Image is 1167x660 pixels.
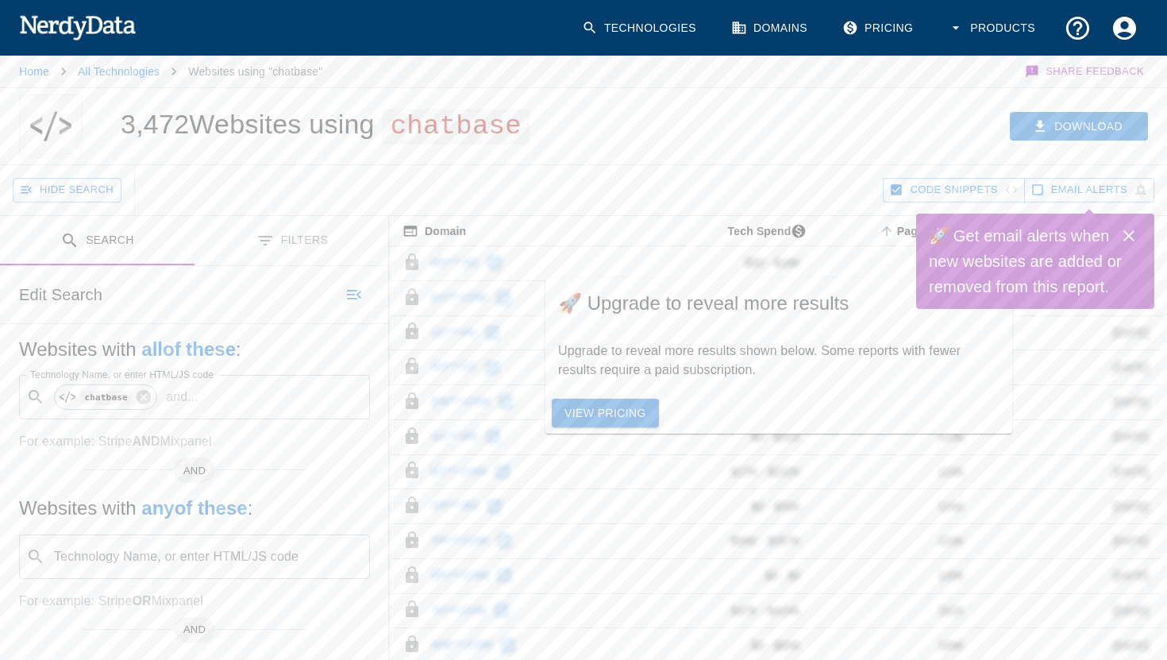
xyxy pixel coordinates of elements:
[19,432,370,451] p: For example: Stripe Mixpanel
[174,463,215,479] span: AND
[19,282,102,307] h6: Edit Search
[54,384,157,410] div: chatbase
[174,622,215,638] span: AND
[558,342,999,380] p: Upgrade to reveal more results shown below. Some reports with fewer results require a paid subscr...
[1023,56,1148,87] button: Share Feedback
[194,216,389,266] button: Filters
[1113,220,1145,252] button: Close
[188,64,322,79] p: Websites using "chatbase"
[19,496,370,521] h5: Websites with :
[19,56,322,87] nav: breadcrumb
[132,594,151,608] b: OR
[722,5,820,52] a: Domains
[30,368,214,381] label: Technology Name, or enter HTML/JS code
[572,5,709,52] a: Technologies
[26,95,75,158] img: "chatbase" logo
[929,223,1123,299] h6: 🚀 Get email alerts when new websites are added or removed from this report.
[402,222,466,241] span: The registered domain name (i.e. "nerdydata.com").
[1051,181,1127,199] span: Get email alerts with newly found website results. Click to enable.
[81,391,131,404] code: chatbase
[1101,5,1148,52] button: Account Settings
[1024,178,1154,203] button: Get email alerts with newly found website results. Click to enable.
[552,399,659,428] a: View Pricing
[558,291,999,316] span: 🚀 Upgrade to reveal more results
[141,338,236,360] b: all of these
[19,11,136,43] img: NerdyData.com
[876,222,977,241] span: A page popularity ranking based on a domain's backlinks. Smaller numbers signal more popular doma...
[19,337,370,362] h5: Websites with :
[141,497,247,519] b: any of these
[707,222,814,241] span: The estimated minimum and maximum annual tech spend each webpage has, based on the free, freemium...
[938,5,1048,52] button: Products
[883,178,1024,203] button: Hide Code Snippets
[1054,5,1101,52] button: Support and Documentation
[78,65,160,78] a: All Technologies
[1010,112,1148,141] button: Download
[910,181,997,199] span: Hide Code Snippets
[160,388,205,407] p: and ...
[382,109,530,145] span: chatbase
[132,434,160,448] b: AND
[19,592,370,611] p: For example: Stripe Mixpanel
[19,65,49,78] a: Home
[833,5,926,52] a: Pricing
[121,109,530,139] h1: 3,472 Websites using
[13,178,121,203] button: Hide Search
